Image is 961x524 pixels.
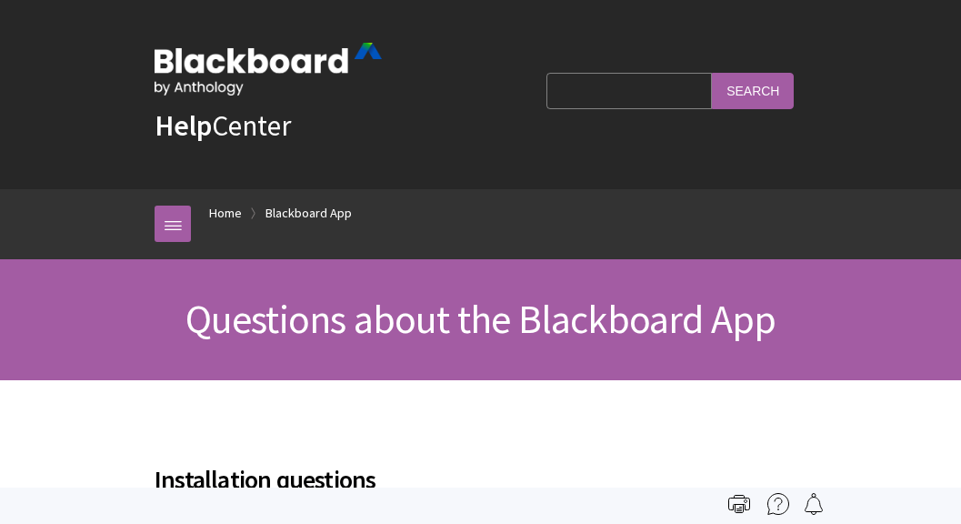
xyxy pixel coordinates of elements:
[209,202,242,225] a: Home
[803,493,825,515] img: Follow this page
[728,493,750,515] img: Print
[767,493,789,515] img: More help
[155,460,806,499] span: Installation questions
[155,107,291,144] a: HelpCenter
[712,73,794,108] input: Search
[155,43,382,96] img: Blackboard by Anthology
[265,202,352,225] a: Blackboard App
[185,294,776,344] span: Questions about the Blackboard App
[155,107,212,144] strong: Help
